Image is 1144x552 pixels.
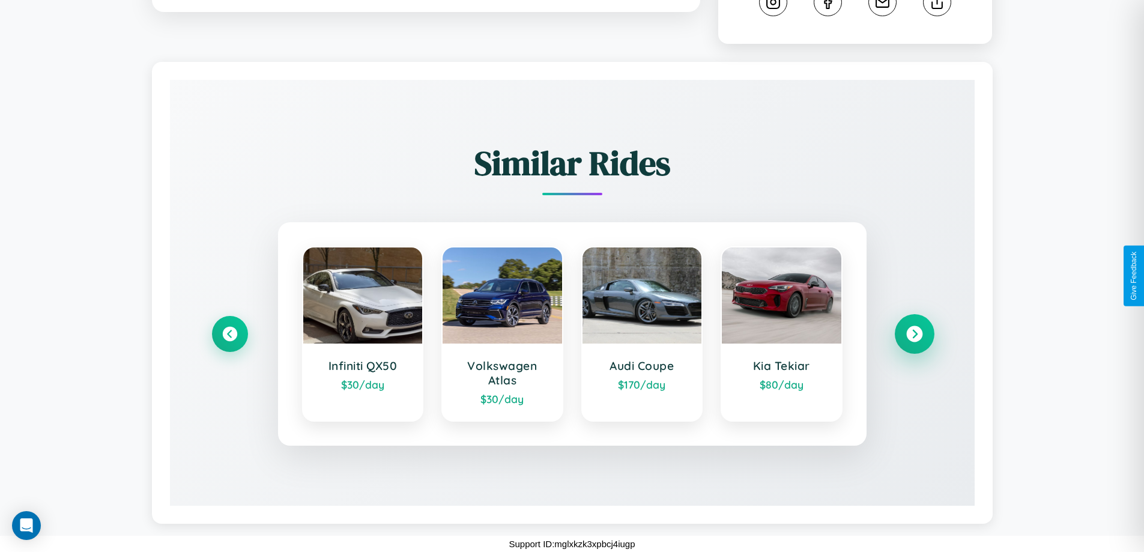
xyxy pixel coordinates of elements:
div: $ 30 /day [315,378,411,391]
div: Open Intercom Messenger [12,511,41,540]
h3: Kia Tekiar [734,359,829,373]
h3: Infiniti QX50 [315,359,411,373]
div: Give Feedback [1130,252,1138,300]
div: $ 80 /day [734,378,829,391]
h2: Similar Rides [212,140,933,186]
a: Infiniti QX50$30/day [302,246,424,422]
h3: Audi Coupe [595,359,690,373]
a: Audi Coupe$170/day [581,246,703,422]
a: Kia Tekiar$80/day [721,246,843,422]
h3: Volkswagen Atlas [455,359,550,387]
a: Volkswagen Atlas$30/day [441,246,563,422]
div: $ 170 /day [595,378,690,391]
div: $ 30 /day [455,392,550,405]
p: Support ID: mglxkzk3xpbcj4iugp [509,536,635,552]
